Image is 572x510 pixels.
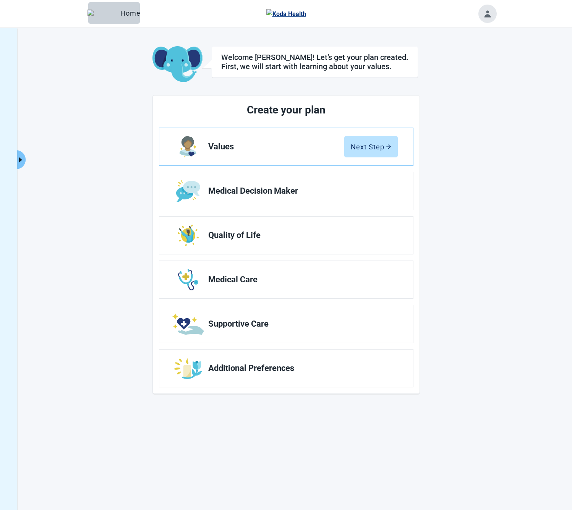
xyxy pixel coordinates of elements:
span: arrow-right [386,144,391,149]
span: Medical Care [208,275,392,284]
button: Expand menu [16,150,26,169]
a: Edit Quality of Life section [159,217,413,254]
button: Next Steparrow-right [344,136,398,157]
h2: Create your plan [188,102,385,118]
span: Medical Decision Maker [208,186,392,196]
span: Supportive Care [208,319,392,329]
button: Toggle account menu [478,5,497,23]
a: Edit Medical Care section [159,261,413,298]
span: Additional Preferences [208,364,392,373]
img: Koda Elephant [152,46,203,83]
span: caret-right [17,156,24,164]
span: Values [208,142,344,151]
img: Koda Health [266,9,306,19]
a: Edit Additional Preferences section [159,350,413,387]
img: Elephant [88,10,117,16]
a: Edit Values section [159,128,413,165]
a: Edit Medical Decision Maker section [159,172,413,210]
span: Quality of Life [208,231,392,240]
a: Edit Supportive Care section [159,305,413,343]
div: Welcome [PERSON_NAME]! Let’s get your plan created. First, we will start with learning about your... [221,53,408,71]
button: ElephantHome [88,2,140,24]
div: Home [94,9,134,17]
main: Main content [76,46,496,394]
div: Next Step [351,143,391,151]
